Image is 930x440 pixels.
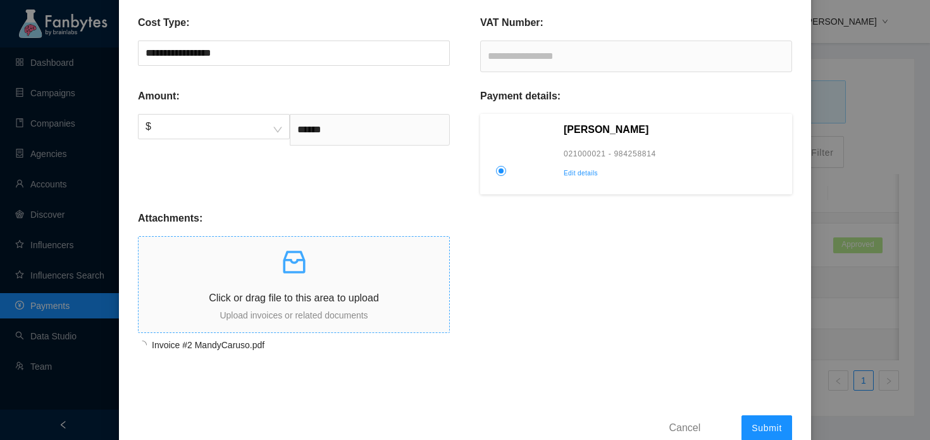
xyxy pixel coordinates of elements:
span: Cancel [669,420,700,436]
span: inboxClick or drag file to this area to uploadUpload invoices or related documents [139,237,449,332]
span: inbox [279,247,309,277]
span: $ [146,115,282,139]
p: Cost Type: [138,15,189,30]
p: Amount: [138,89,180,104]
p: Click or drag file to this area to upload [139,290,449,306]
p: Attachments: [138,211,202,226]
p: Upload invoices or related documents [139,308,449,322]
p: [PERSON_NAME] [564,122,784,137]
span: Invoice #2 MandyCaruso.pdf [147,338,435,352]
span: loading [137,339,148,350]
p: VAT Number: [480,15,543,30]
p: Edit details [564,168,784,179]
p: 021000021 - 984258814 [564,148,784,160]
p: Payment details: [480,89,561,104]
button: Cancel [659,417,710,437]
